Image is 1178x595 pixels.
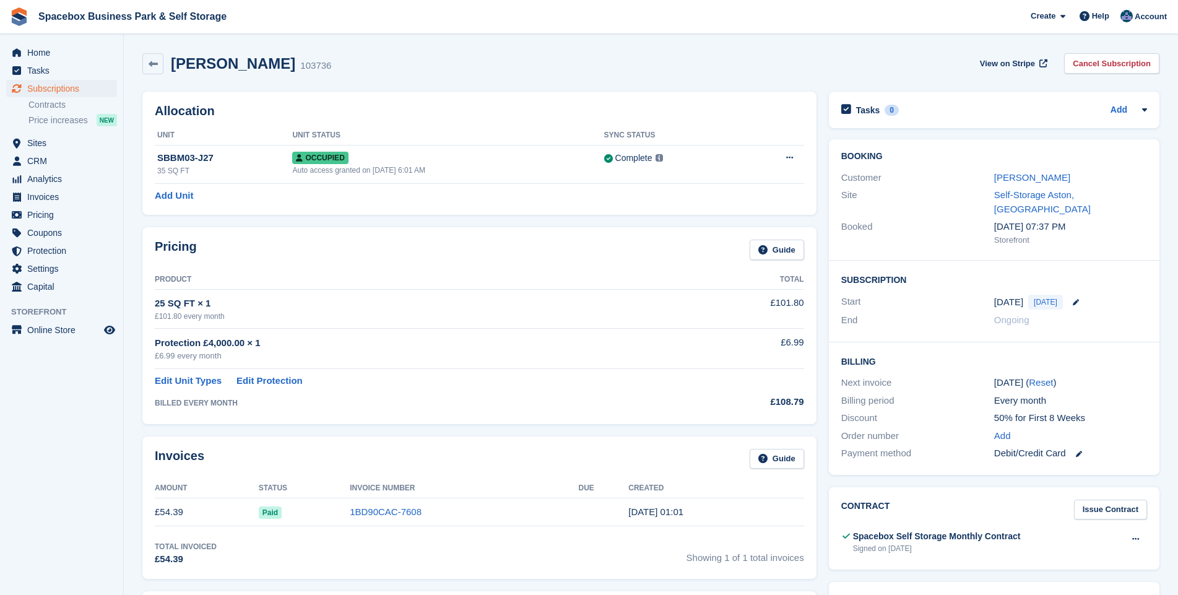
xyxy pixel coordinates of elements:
[6,152,117,170] a: menu
[11,306,123,318] span: Storefront
[6,62,117,79] a: menu
[1031,10,1055,22] span: Create
[750,240,804,260] a: Guide
[1135,11,1167,23] span: Account
[856,105,880,116] h2: Tasks
[6,206,117,224] a: menu
[33,6,232,27] a: Spacebox Business Park & Self Storage
[292,165,604,176] div: Auto access granted on [DATE] 6:01 AM
[994,234,1147,246] div: Storefront
[155,350,684,362] div: £6.99 every month
[6,278,117,295] a: menu
[750,449,804,469] a: Guide
[157,165,292,176] div: 35 SQ FT
[994,411,1147,425] div: 50% for First 8 Weeks
[1092,10,1109,22] span: Help
[6,224,117,241] a: menu
[615,152,652,165] div: Complete
[841,411,994,425] div: Discount
[841,171,994,185] div: Customer
[885,105,899,116] div: 0
[994,315,1029,325] span: Ongoing
[292,126,604,145] th: Unit Status
[841,394,994,408] div: Billing period
[28,99,117,111] a: Contracts
[994,394,1147,408] div: Every month
[841,152,1147,162] h2: Booking
[841,355,1147,367] h2: Billing
[27,242,102,259] span: Protection
[994,429,1011,443] a: Add
[27,134,102,152] span: Sites
[841,313,994,328] div: End
[841,429,994,443] div: Order number
[628,506,683,517] time: 2025-09-02 00:01:02 UTC
[994,172,1070,183] a: [PERSON_NAME]
[27,170,102,188] span: Analytics
[155,104,804,118] h2: Allocation
[975,53,1050,74] a: View on Stripe
[27,44,102,61] span: Home
[604,126,743,145] th: Sync Status
[155,397,684,409] div: BILLED EVERY MONTH
[171,55,295,72] h2: [PERSON_NAME]
[157,151,292,165] div: SBBM03-J27
[1064,53,1159,74] a: Cancel Subscription
[102,323,117,337] a: Preview store
[6,44,117,61] a: menu
[27,260,102,277] span: Settings
[155,541,217,552] div: Total Invoiced
[841,188,994,216] div: Site
[155,126,292,145] th: Unit
[853,530,1021,543] div: Spacebox Self Storage Monthly Contract
[10,7,28,26] img: stora-icon-8386f47178a22dfd0bd8f6a31ec36ba5ce8667c1dd55bd0f319d3a0aa187defe.svg
[980,58,1035,70] span: View on Stripe
[1029,377,1053,388] a: Reset
[6,188,117,206] a: menu
[155,297,684,311] div: 25 SQ FT × 1
[155,498,259,526] td: £54.39
[259,479,350,498] th: Status
[27,206,102,224] span: Pricing
[155,311,684,322] div: £101.80 every month
[155,270,684,290] th: Product
[27,188,102,206] span: Invoices
[155,374,222,388] a: Edit Unit Types
[155,552,217,567] div: £54.39
[853,543,1021,554] div: Signed on [DATE]
[28,115,88,126] span: Price increases
[994,295,1023,310] time: 2025-09-02 00:00:00 UTC
[6,242,117,259] a: menu
[27,278,102,295] span: Capital
[27,224,102,241] span: Coupons
[6,260,117,277] a: menu
[628,479,803,498] th: Created
[841,220,994,246] div: Booked
[6,170,117,188] a: menu
[686,541,804,567] span: Showing 1 of 1 total invoices
[1074,500,1147,520] a: Issue Contract
[155,449,204,469] h2: Invoices
[27,80,102,97] span: Subscriptions
[259,506,282,519] span: Paid
[6,134,117,152] a: menu
[300,59,331,73] div: 103736
[841,446,994,461] div: Payment method
[994,189,1091,214] a: Self-Storage Aston, [GEOGRAPHIC_DATA]
[27,62,102,79] span: Tasks
[994,376,1147,390] div: [DATE] ( )
[841,376,994,390] div: Next invoice
[97,114,117,126] div: NEW
[841,500,890,520] h2: Contract
[155,479,259,498] th: Amount
[155,189,193,203] a: Add Unit
[656,154,663,162] img: icon-info-grey-7440780725fd019a000dd9b08b2336e03edf1995a4989e88bcd33f0948082b44.svg
[350,506,422,517] a: 1BD90CAC-7608
[6,80,117,97] a: menu
[1028,295,1063,310] span: [DATE]
[6,321,117,339] a: menu
[28,113,117,127] a: Price increases NEW
[578,479,628,498] th: Due
[350,479,578,498] th: Invoice Number
[27,321,102,339] span: Online Store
